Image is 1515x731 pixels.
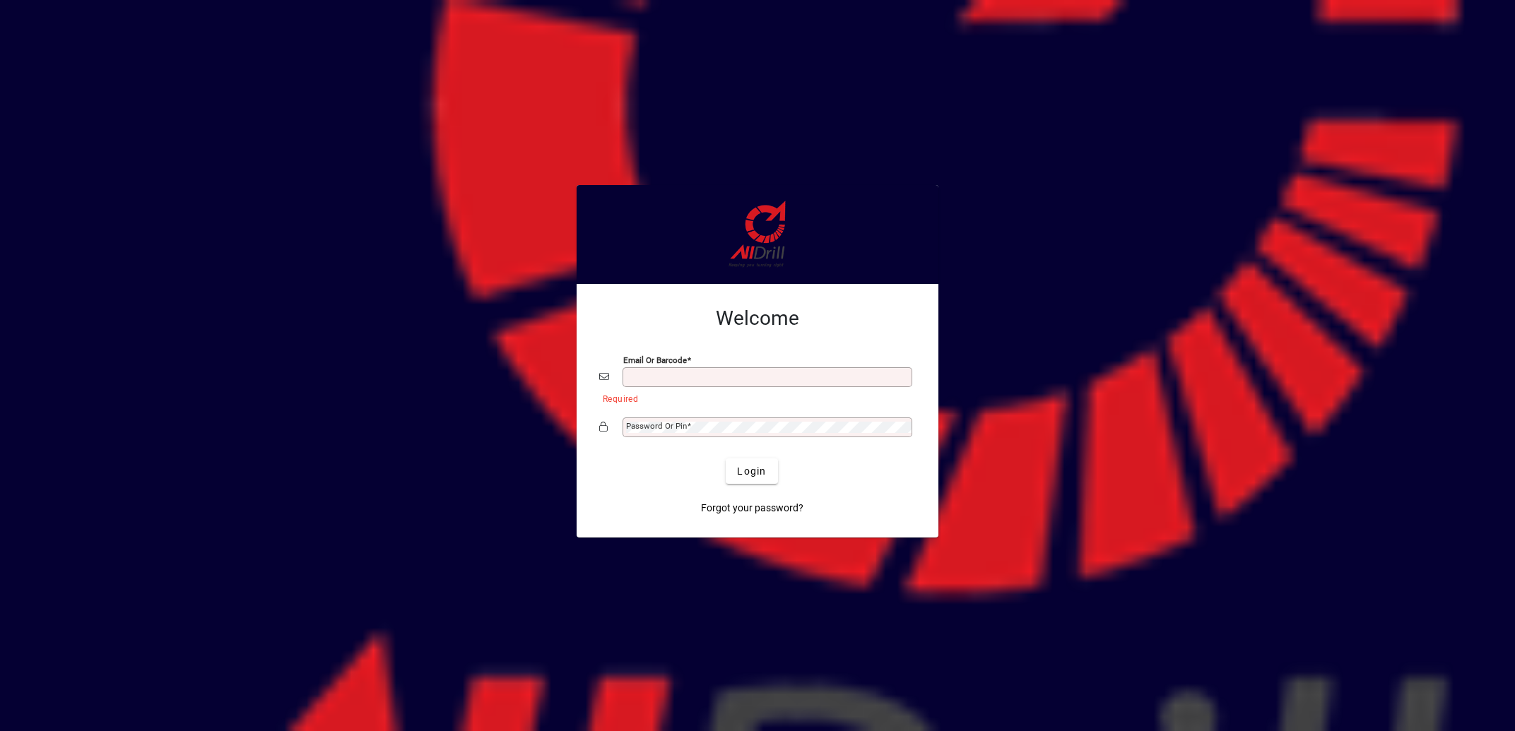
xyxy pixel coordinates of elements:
[695,495,809,521] a: Forgot your password?
[623,355,687,365] mat-label: Email or Barcode
[701,501,803,516] span: Forgot your password?
[599,307,916,331] h2: Welcome
[603,391,904,405] mat-error: Required
[726,458,777,484] button: Login
[626,421,687,431] mat-label: Password or Pin
[737,464,766,479] span: Login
